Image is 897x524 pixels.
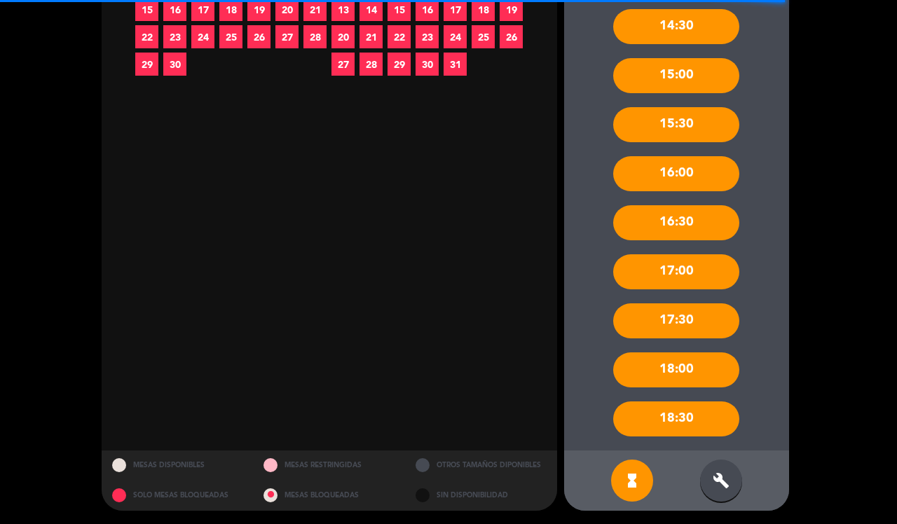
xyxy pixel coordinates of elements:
[500,25,523,48] span: 26
[444,53,467,76] span: 31
[613,205,739,240] div: 16:30
[613,254,739,289] div: 17:00
[405,481,557,511] div: SIN DISPONIBILIDAD
[275,25,299,48] span: 27
[613,58,739,93] div: 15:00
[416,25,439,48] span: 23
[613,352,739,387] div: 18:00
[191,25,214,48] span: 24
[613,9,739,44] div: 14:30
[163,53,186,76] span: 30
[331,25,355,48] span: 20
[613,303,739,338] div: 17:30
[303,25,327,48] span: 28
[219,25,242,48] span: 25
[472,25,495,48] span: 25
[388,53,411,76] span: 29
[163,25,186,48] span: 23
[624,472,641,489] i: hourglass_full
[102,481,254,511] div: SOLO MESAS BLOQUEADAS
[247,25,271,48] span: 26
[135,25,158,48] span: 22
[613,156,739,191] div: 16:00
[405,450,557,481] div: OTROS TAMAÑOS DIPONIBLES
[388,25,411,48] span: 22
[360,25,383,48] span: 21
[331,53,355,76] span: 27
[613,401,739,436] div: 18:30
[253,481,405,511] div: MESAS BLOQUEADAS
[253,450,405,481] div: MESAS RESTRINGIDAS
[102,450,254,481] div: MESAS DISPONIBLES
[713,472,730,489] i: build
[613,107,739,142] div: 15:30
[360,53,383,76] span: 28
[135,53,158,76] span: 29
[444,25,467,48] span: 24
[416,53,439,76] span: 30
